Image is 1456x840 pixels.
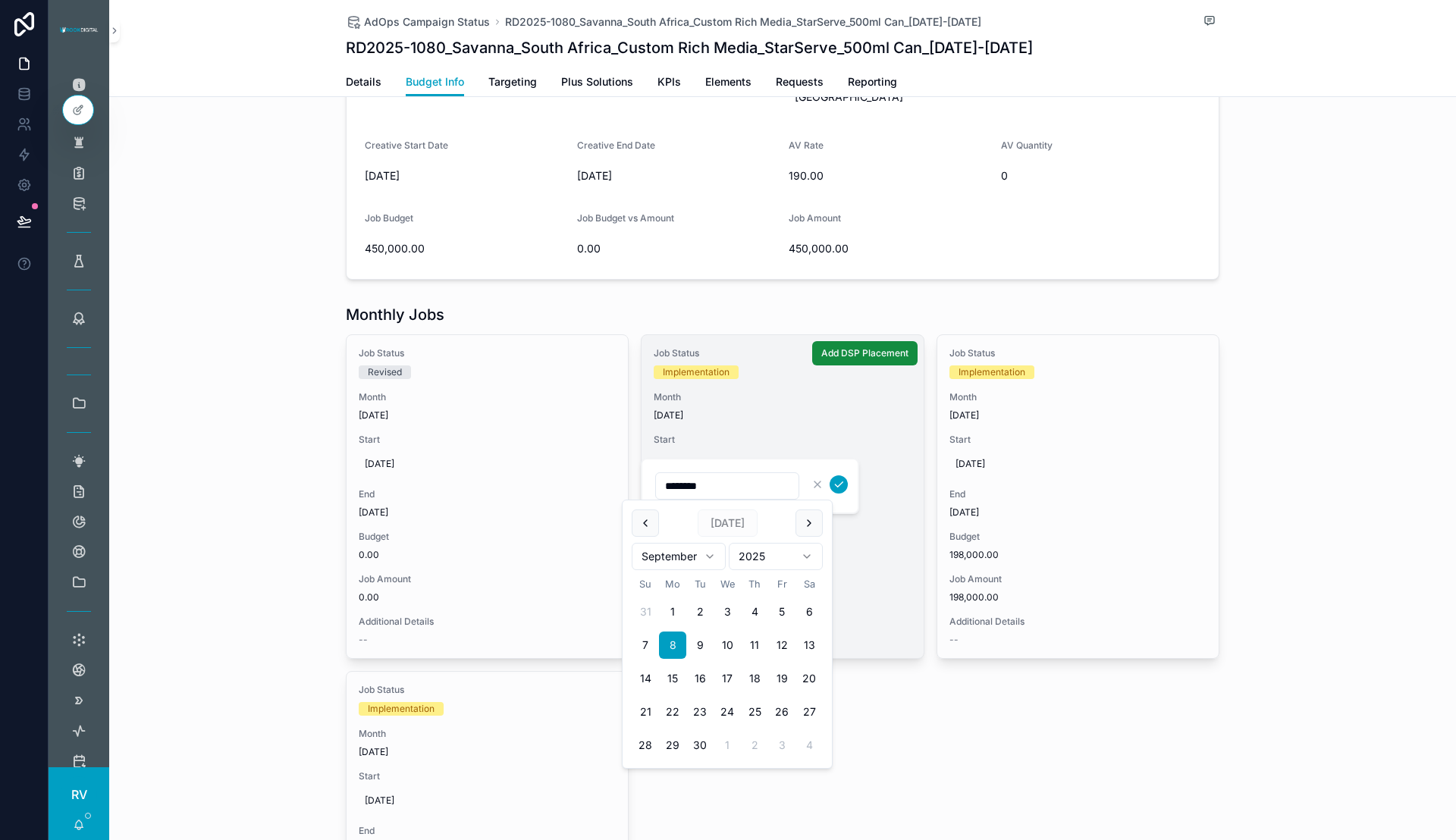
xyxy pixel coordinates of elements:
[705,74,752,89] span: Elements
[71,785,87,804] span: RV
[577,241,777,256] span: 0.00
[561,74,633,89] span: Plus Solutions
[776,68,824,99] a: Requests
[359,434,616,446] span: Start
[768,732,795,759] button: Friday, October 3rd, 2025
[577,168,777,183] span: [DATE]
[657,74,681,89] span: KPIs
[949,616,1207,628] span: Additional Details
[657,68,681,99] a: KPIs
[659,632,686,659] button: Today, Monday, September 8th, 2025, selected
[768,576,795,592] th: Friday
[488,68,537,99] a: Targeting
[686,732,714,759] button: Tuesday, September 30th, 2025
[795,698,823,726] button: Saturday, September 27th, 2025
[359,684,616,696] span: Job Status
[368,702,435,716] div: Implementation
[359,616,616,628] span: Additional Details
[795,665,823,692] button: Saturday, September 20th, 2025
[768,598,795,625] button: Friday, September 5th, 2025
[632,576,659,592] th: Sunday
[659,576,686,592] th: Monday
[686,665,714,692] button: Tuesday, September 16th, 2025
[577,139,655,151] span: Creative End Date
[686,576,714,592] th: Tuesday
[365,795,610,807] span: [DATE]
[949,549,1207,561] span: 198,000.00
[741,598,768,625] button: Thursday, September 4th, 2025
[848,68,897,99] a: Reporting
[359,409,616,422] span: [DATE]
[959,365,1025,379] div: Implementation
[368,365,402,379] div: Revised
[359,391,616,403] span: Month
[955,458,1200,470] span: [DATE]
[768,698,795,726] button: Friday, September 26th, 2025
[632,632,659,659] button: Sunday, September 7th, 2025
[789,212,841,224] span: Job Amount
[346,74,381,89] span: Details
[949,506,1207,519] span: [DATE]
[789,241,989,256] span: 450,000.00
[776,74,824,89] span: Requests
[848,74,897,89] span: Reporting
[768,665,795,692] button: Friday, September 19th, 2025
[768,632,795,659] button: Friday, September 12th, 2025
[359,728,616,740] span: Month
[406,68,464,97] a: Budget Info
[741,732,768,759] button: Thursday, October 2nd, 2025
[359,591,616,603] span: 0.00
[659,732,686,759] button: Monday, September 29th, 2025
[365,212,413,224] span: Job Budget
[654,409,911,422] span: [DATE]
[359,573,616,585] span: Job Amount
[795,598,823,625] button: Saturday, September 6th, 2025
[659,698,686,726] button: Monday, September 22nd, 2025
[949,591,1207,603] span: 198,000.00
[632,598,659,625] button: Sunday, August 31st, 2025
[795,89,903,105] span: [GEOGRAPHIC_DATA]
[364,14,490,30] span: AdOps Campaign Status
[632,698,659,726] button: Sunday, September 21st, 2025
[654,434,911,446] span: Start
[577,212,674,224] span: Job Budget vs Amount
[359,531,616,543] span: Budget
[654,347,911,359] span: Job Status
[741,632,768,659] button: Thursday, September 11th, 2025
[406,74,464,89] span: Budget Info
[58,24,100,36] img: App logo
[741,576,768,592] th: Thursday
[359,506,616,519] span: [DATE]
[359,488,616,500] span: End
[346,14,490,30] a: AdOps Campaign Status
[346,37,1033,58] h1: RD2025-1080_Savanna_South Africa_Custom Rich Media_StarServe_500ml Can_[DATE]-[DATE]
[949,391,1207,403] span: Month
[705,68,752,99] a: Elements
[949,434,1207,446] span: Start
[632,576,823,759] table: September 2025
[365,168,565,183] span: [DATE]
[365,139,448,151] span: Creative Start Date
[741,698,768,726] button: Thursday, September 25th, 2025
[821,347,908,359] span: Add DSP Placement
[359,746,616,758] span: [DATE]
[488,74,537,89] span: Targeting
[789,168,989,183] span: 190.00
[714,665,741,692] button: Wednesday, September 17th, 2025
[49,61,109,767] div: scrollable content
[365,241,565,256] span: 450,000.00
[505,14,981,30] span: RD2025-1080_Savanna_South Africa_Custom Rich Media_StarServe_500ml Can_[DATE]-[DATE]
[949,531,1207,543] span: Budget
[686,632,714,659] button: Tuesday, September 9th, 2025
[949,488,1207,500] span: End
[795,732,823,759] button: Saturday, October 4th, 2025
[654,391,911,403] span: Month
[359,770,616,782] span: Start
[359,549,616,561] span: 0.00
[659,598,686,625] button: Monday, September 1st, 2025
[641,334,924,659] a: Job StatusImplementationMonth[DATE]Start[DATE]End[DATE]Budget238,500.00Job Amount238,500.00Additi...
[949,634,959,646] span: --
[714,598,741,625] button: Wednesday, September 3rd, 2025
[949,347,1207,359] span: Job Status
[714,576,741,592] th: Wednesday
